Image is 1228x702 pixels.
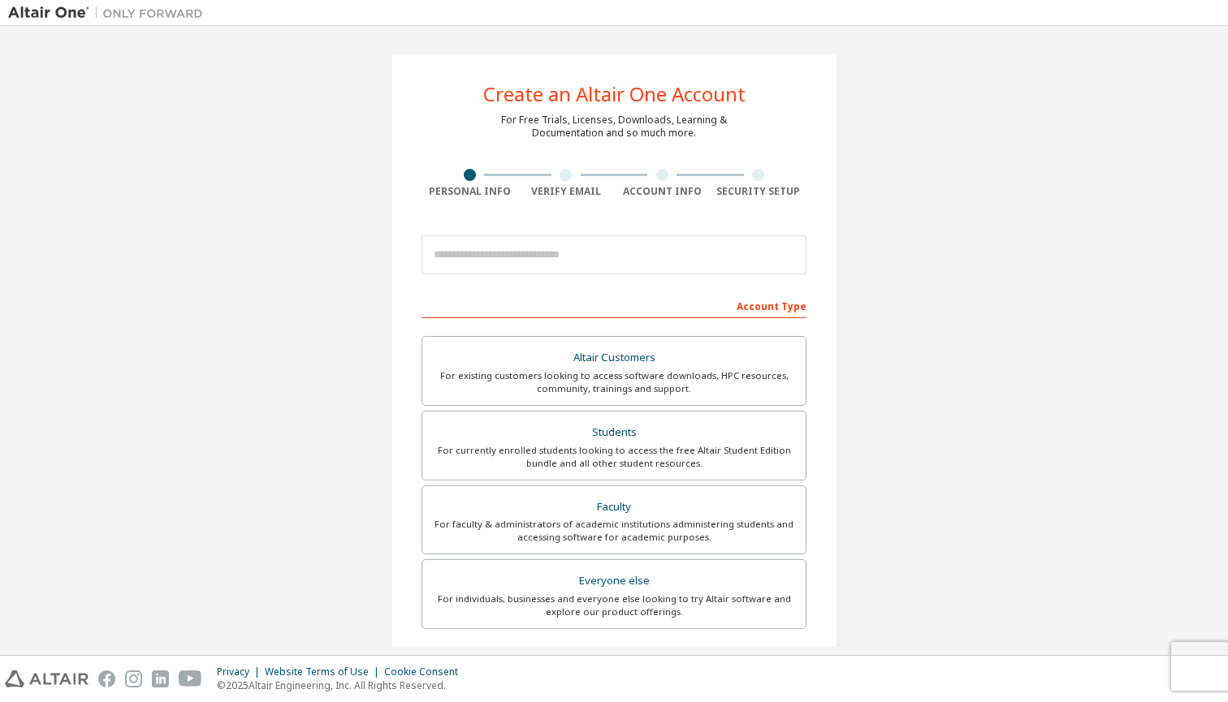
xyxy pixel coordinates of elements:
[432,369,796,395] div: For existing customers looking to access software downloads, HPC resources, community, trainings ...
[483,84,746,104] div: Create an Altair One Account
[8,5,211,21] img: Altair One
[711,185,807,198] div: Security Setup
[265,665,384,678] div: Website Terms of Use
[384,665,468,678] div: Cookie Consent
[432,518,796,544] div: For faculty & administrators of academic institutions administering students and accessing softwa...
[501,114,727,140] div: For Free Trials, Licenses, Downloads, Learning & Documentation and so much more.
[217,678,468,692] p: © 2025 Altair Engineering, Inc. All Rights Reserved.
[432,347,796,369] div: Altair Customers
[432,421,796,444] div: Students
[614,185,711,198] div: Account Info
[432,592,796,618] div: For individuals, businesses and everyone else looking to try Altair software and explore our prod...
[125,670,142,687] img: instagram.svg
[152,670,169,687] img: linkedin.svg
[432,496,796,519] div: Faculty
[179,670,202,687] img: youtube.svg
[432,570,796,592] div: Everyone else
[518,185,615,198] div: Verify Email
[5,670,89,687] img: altair_logo.svg
[432,444,796,470] div: For currently enrolled students looking to access the free Altair Student Edition bundle and all ...
[422,292,806,318] div: Account Type
[422,185,518,198] div: Personal Info
[217,665,265,678] div: Privacy
[98,670,115,687] img: facebook.svg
